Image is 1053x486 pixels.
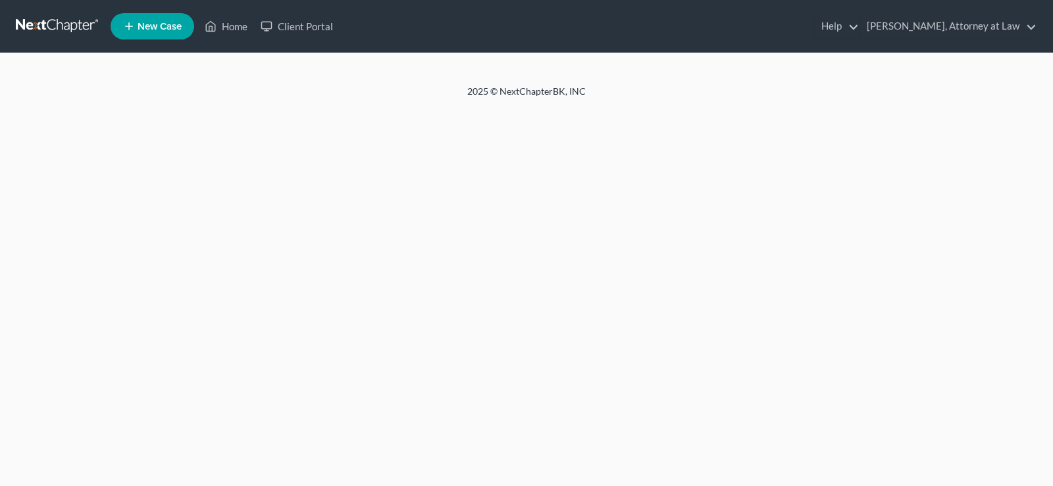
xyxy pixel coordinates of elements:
a: [PERSON_NAME], Attorney at Law [860,14,1037,38]
a: Client Portal [254,14,340,38]
a: Home [198,14,254,38]
new-legal-case-button: New Case [111,13,194,39]
div: 2025 © NextChapterBK, INC [151,85,902,109]
a: Help [815,14,859,38]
